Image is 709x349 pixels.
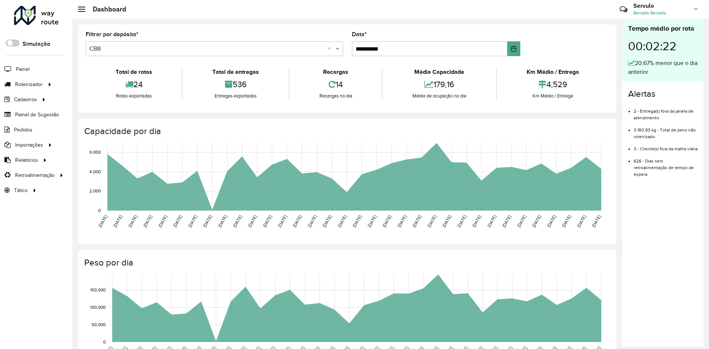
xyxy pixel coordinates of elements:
div: Rotas exportadas [88,92,180,100]
text: [DATE] [127,214,138,228]
text: [DATE] [456,214,467,228]
text: [DATE] [516,214,527,228]
a: Contato Rápido [616,1,631,17]
text: [DATE] [112,214,123,228]
h2: Dashboard [85,5,126,13]
span: Roteirizador [15,81,43,88]
span: Relatórios [15,156,38,164]
span: Clear all [328,44,334,53]
button: Choose Date [507,41,520,56]
text: [DATE] [217,214,228,228]
text: [DATE] [292,214,302,228]
text: [DATE] [591,214,602,228]
text: [DATE] [501,214,512,228]
text: [DATE] [187,214,198,228]
label: Data [352,30,367,39]
span: Importações [15,141,43,149]
div: Média de ocupação no dia [384,92,494,100]
text: [DATE] [486,214,497,228]
div: 179,16 [384,76,494,92]
text: 4,000 [89,169,101,174]
div: Km Médio / Entrega [499,68,607,76]
text: [DATE] [142,214,153,228]
li: 3.183,93 kg - Total de peso não roteirizado [634,121,698,140]
li: 2 - Entrega(s) fora da janela de atendimento [634,102,698,121]
span: Painel de Sugestão [15,111,59,119]
text: 0 [98,208,101,213]
span: Retroalimentação [15,171,55,179]
div: 4,529 [499,76,607,92]
li: 626 - Dias sem retroalimentação de tempo de espera [634,152,698,178]
text: [DATE] [322,214,332,228]
label: Simulação [23,40,50,48]
h4: Capacidade por dia [84,126,609,137]
text: 0 [103,339,106,344]
text: [DATE] [411,214,422,228]
text: [DATE] [427,214,437,228]
text: [DATE] [157,214,168,228]
text: 100,000 [90,305,106,309]
span: Pedidos [14,126,32,134]
div: 14 [291,76,380,92]
text: [DATE] [381,214,392,228]
span: Tático [14,187,28,194]
text: [DATE] [471,214,482,228]
span: Servulo Servulo [633,10,689,16]
text: [DATE] [262,214,273,228]
text: [DATE] [561,214,572,228]
text: [DATE] [546,214,557,228]
div: Recargas no dia [291,92,380,100]
div: 00:02:22 [628,34,698,59]
span: Cadastros [14,96,37,103]
div: 24 [88,76,180,92]
div: Km Médio / Entrega [499,92,607,100]
li: 3 - Cliente(s) fora da malha viária [634,140,698,152]
text: 6,000 [89,150,101,154]
div: Média Capacidade [384,68,494,76]
text: [DATE] [232,214,243,228]
text: [DATE] [202,214,213,228]
text: [DATE] [352,214,362,228]
text: [DATE] [397,214,407,228]
div: Total de rotas [88,68,180,76]
h3: Servulo [633,2,689,9]
div: Recargas [291,68,380,76]
text: [DATE] [97,214,108,228]
span: Painel [16,65,30,73]
text: [DATE] [172,214,183,228]
div: 20,67% menor que o dia anterior [628,59,698,76]
text: 150,000 [90,288,106,292]
text: 2,000 [89,189,101,194]
text: [DATE] [576,214,587,228]
text: [DATE] [337,214,347,228]
div: 536 [184,76,287,92]
text: 50,000 [92,322,106,327]
label: Filtrar por depósito [86,30,138,39]
div: Tempo médio por rota [628,24,698,34]
div: Total de entregas [184,68,287,76]
div: Entregas exportadas [184,92,287,100]
h4: Alertas [628,89,698,99]
text: [DATE] [277,214,288,228]
h4: Peso por dia [84,257,609,268]
text: [DATE] [531,214,542,228]
text: [DATE] [367,214,377,228]
text: [DATE] [307,214,318,228]
text: [DATE] [441,214,452,228]
text: [DATE] [247,214,258,228]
